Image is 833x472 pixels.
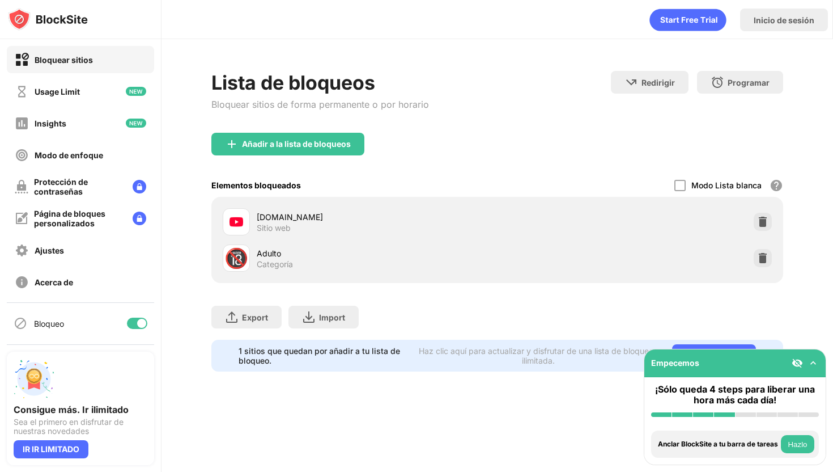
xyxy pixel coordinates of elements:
img: logo-blocksite.svg [8,8,88,31]
div: Usage Limit [35,87,80,96]
div: IR IR LIMITADO [672,344,756,367]
div: Añadir a la lista de bloqueos [242,140,351,149]
div: Insights [35,119,66,128]
img: blocking-icon.svg [14,317,27,330]
img: insights-off.svg [15,116,29,130]
div: Sitio web [257,223,291,233]
div: Modo Lista blanca [691,180,762,190]
div: Elementos bloqueados [211,180,301,190]
div: animation [649,9,726,31]
div: Acerca de [35,277,73,287]
img: lock-menu.svg [133,180,146,193]
div: Protección de contraseñas [34,177,124,196]
img: favicons [229,215,243,229]
div: Sea el primero en disfrutar de nuestras novedades [14,418,147,436]
div: Import [319,313,345,322]
div: Bloquear sitios de forma permanente o por horario [211,99,429,110]
div: Modo de enfoque [35,150,103,160]
div: Ajustes [35,246,64,255]
div: Consigue más. Ir ilimitado [14,404,147,415]
div: Página de bloques personalizados [34,209,124,228]
div: Empecemos [651,358,699,368]
img: push-unlimited.svg [14,359,54,399]
img: about-off.svg [15,275,29,289]
div: 1 sitios que quedan por añadir a tu lista de bloqueo. [239,346,411,365]
img: block-on.svg [15,53,29,67]
div: Haz clic aquí para actualizar y disfrutar de una lista de bloqueos ilimitada. [418,346,658,365]
div: 🔞 [224,247,248,270]
div: IR IR LIMITADO [14,440,88,458]
div: Adulto [257,247,497,259]
div: Bloqueo [34,319,64,328]
div: Categoría [257,259,293,269]
button: Hazlo [781,435,814,453]
div: Anclar BlockSite a tu barra de tareas [658,440,778,448]
div: Programar [728,78,770,87]
div: Inicio de sesión [754,15,814,25]
div: Redirigir [641,78,675,87]
img: settings-off.svg [15,243,29,258]
img: lock-menu.svg [133,212,146,225]
div: Bloquear sitios [35,55,93,65]
img: customize-block-page-off.svg [15,212,28,225]
img: omni-setup-toggle.svg [807,357,819,369]
img: time-usage-off.svg [15,85,29,99]
div: [DOMAIN_NAME] [257,211,497,223]
div: ¡Sólo queda 4 steps para liberar una hora más cada día! [651,384,819,406]
img: focus-off.svg [15,148,29,162]
div: Lista de bloqueos [211,71,429,94]
div: Export [242,313,268,322]
img: new-icon.svg [126,119,146,128]
img: eye-not-visible.svg [792,357,803,369]
img: password-protection-off.svg [15,180,28,193]
img: new-icon.svg [126,87,146,96]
